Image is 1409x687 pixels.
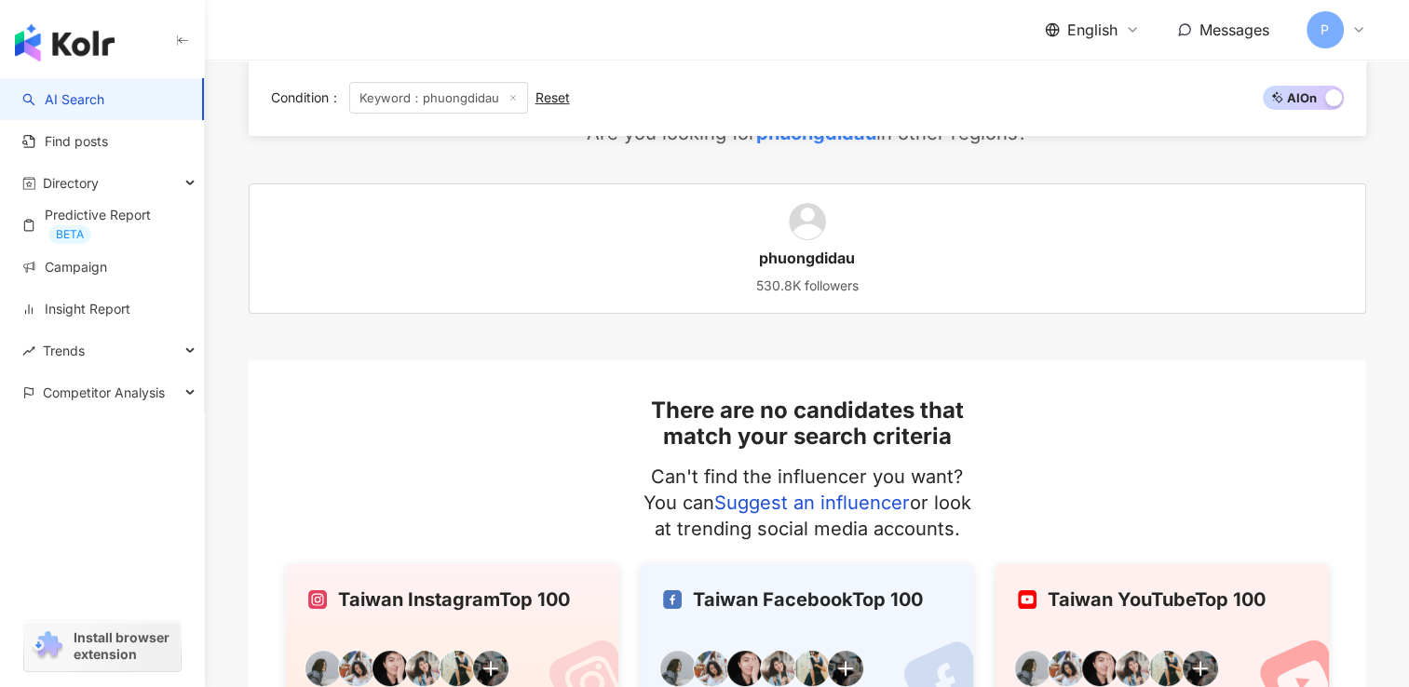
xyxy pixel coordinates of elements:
[22,132,108,151] a: Find posts
[1148,650,1185,687] img: KOL Avatar
[30,631,65,661] img: chrome extension
[756,276,859,295] div: 530.8K followers
[472,650,509,687] img: KOL Avatar
[693,650,730,687] img: KOL Avatar
[15,24,115,61] img: logo
[43,330,85,371] span: Trends
[1081,650,1118,687] img: KOL Avatar
[1199,20,1269,39] span: Messages
[1018,586,1306,613] div: Taiwan YouTube Top 100
[1182,650,1219,687] img: KOL Avatar
[632,397,982,449] h2: There are no candidates that match your search criteria
[789,203,826,240] img: KOL Avatar
[1067,20,1118,40] span: English
[726,650,764,687] img: KOL Avatar
[24,621,181,671] a: chrome extensionInstall browser extension
[249,183,1366,314] a: KOL Avatarphuongdidau530.8K followers
[22,90,104,109] a: searchAI Search
[827,650,864,687] img: KOL Avatar
[1321,20,1329,40] span: P
[43,371,165,413] span: Competitor Analysis
[22,344,35,357] span: rise
[305,650,342,687] img: KOL Avatar
[43,162,99,204] span: Directory
[1115,650,1152,687] img: KOL Avatar
[338,650,375,687] img: KOL Avatar
[271,89,342,105] span: Condition ：
[632,464,982,542] p: Can't find the influencer you want? You can or look at trending social media accounts.
[22,206,189,244] a: Predictive ReportBETA
[759,248,855,268] div: phuongdidau
[760,650,797,687] img: KOL Avatar
[405,650,442,687] img: KOL Avatar
[714,492,910,514] a: Suggest an influencer
[74,629,175,663] span: Install browser extension
[22,258,107,276] a: Campaign
[535,90,570,105] div: Reset
[1014,650,1051,687] img: KOL Avatar
[439,650,476,687] img: KOL Avatar
[308,586,596,613] div: Taiwan Instagram Top 100
[372,650,409,687] img: KOL Avatar
[1048,650,1085,687] img: KOL Avatar
[22,300,130,318] a: Insight Report
[793,650,831,687] img: KOL Avatar
[349,82,528,114] span: Keyword：phuongdidau
[663,586,951,613] div: Taiwan Facebook Top 100
[659,650,697,687] img: KOL Avatar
